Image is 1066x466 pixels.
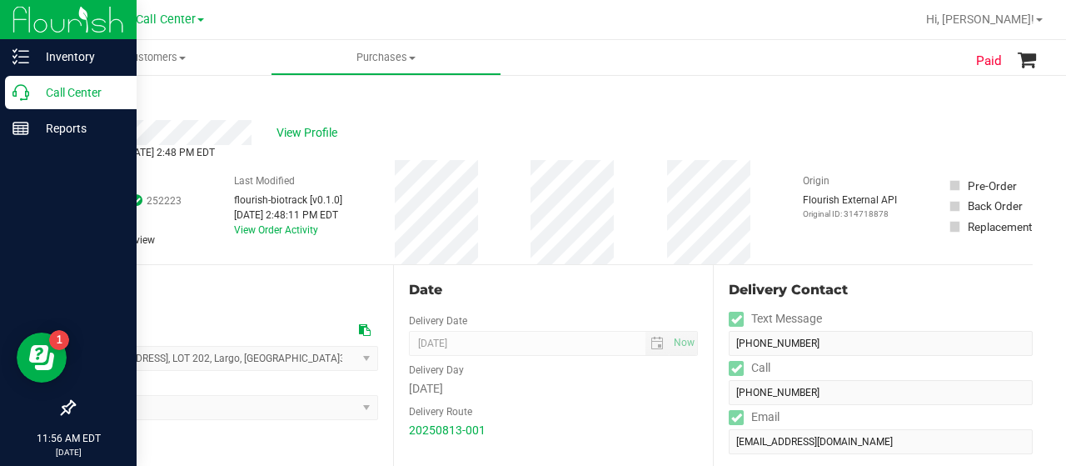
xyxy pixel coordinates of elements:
[17,333,67,383] iframe: Resource center
[359,322,371,339] div: Copy address to clipboard
[73,147,215,158] span: Completed [DATE] 2:48 PM EDT
[729,380,1033,405] input: Format: (999) 999-9999
[29,47,129,67] p: Inventory
[7,446,129,458] p: [DATE]
[968,178,1017,194] div: Pre-Order
[976,52,1002,71] span: Paid
[968,198,1023,214] div: Back Order
[271,50,501,65] span: Purchases
[409,380,698,398] div: [DATE]
[40,50,271,65] span: Customers
[409,423,486,437] a: 20250813-001
[131,193,142,208] span: In Sync
[234,208,342,223] div: [DATE] 2:48:11 PM EDT
[234,224,318,236] a: View Order Activity
[234,173,295,188] label: Last Modified
[729,331,1033,356] input: Format: (999) 999-9999
[729,356,770,380] label: Call
[73,280,378,300] div: Location
[12,84,29,101] inline-svg: Call Center
[803,173,829,188] label: Origin
[271,40,501,75] a: Purchases
[409,313,467,328] label: Delivery Date
[29,83,129,103] p: Call Center
[29,118,129,138] p: Reports
[136,13,196,27] span: Call Center
[234,193,342,208] div: flourish-biotrack [v0.1.0]
[926,13,1034,26] span: Hi, [PERSON_NAME]!
[729,280,1033,300] div: Delivery Contact
[40,40,271,75] a: Customers
[729,307,822,331] label: Text Message
[968,218,1032,235] div: Replacement
[729,405,780,429] label: Email
[409,363,464,378] label: Delivery Day
[276,124,343,142] span: View Profile
[12,120,29,137] inline-svg: Reports
[409,404,472,419] label: Delivery Route
[12,48,29,65] inline-svg: Inventory
[803,208,897,220] p: Original ID: 314718878
[49,330,69,350] iframe: Resource center unread badge
[147,193,182,208] span: 252223
[803,193,897,220] div: Flourish External API
[7,431,129,446] p: 11:56 AM EDT
[409,280,698,300] div: Date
